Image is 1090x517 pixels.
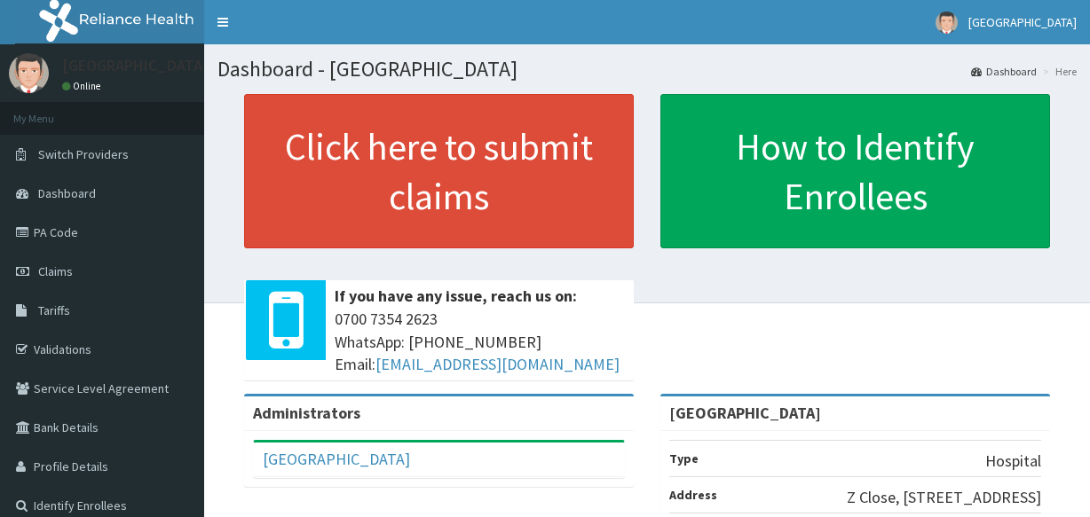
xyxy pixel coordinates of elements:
b: Type [669,450,699,466]
a: How to Identify Enrollees [660,94,1050,248]
p: Z Close, [STREET_ADDRESS] [847,486,1041,509]
span: Dashboard [38,185,96,201]
span: Claims [38,263,73,279]
h1: Dashboard - [GEOGRAPHIC_DATA] [217,58,1077,81]
span: 0700 7354 2623 WhatsApp: [PHONE_NUMBER] Email: [335,308,625,376]
a: Click here to submit claims [244,94,634,248]
span: Switch Providers [38,146,129,162]
img: User Image [936,12,958,34]
p: Hospital [985,450,1041,473]
a: [EMAIL_ADDRESS][DOMAIN_NAME] [375,354,620,374]
a: Dashboard [971,64,1037,79]
span: [GEOGRAPHIC_DATA] [968,14,1077,30]
p: [GEOGRAPHIC_DATA] [62,58,209,74]
li: Here [1039,64,1077,79]
b: Address [669,487,717,503]
b: Administrators [253,403,360,423]
strong: [GEOGRAPHIC_DATA] [669,403,821,423]
a: [GEOGRAPHIC_DATA] [263,449,410,469]
img: User Image [9,53,49,93]
b: If you have any issue, reach us on: [335,286,577,306]
span: Tariffs [38,302,70,318]
a: Online [62,80,105,92]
